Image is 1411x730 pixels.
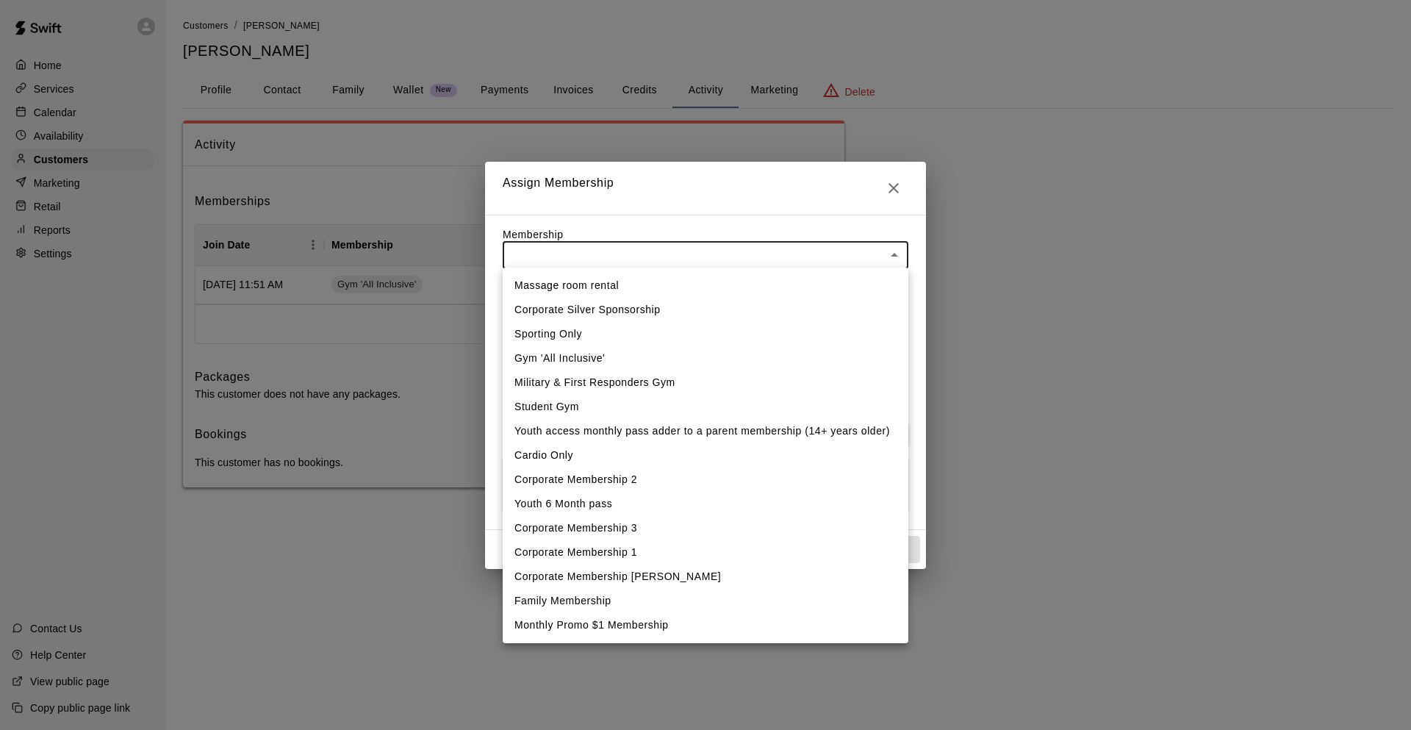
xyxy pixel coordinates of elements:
li: Gym 'All Inclusive' [503,346,908,371]
li: Sporting Only [503,322,908,346]
li: Corporate Membership [PERSON_NAME] [503,565,908,589]
li: Corporate Membership 3 [503,516,908,540]
li: Youth 6 Month pass [503,492,908,516]
li: Corporate Silver Sponsorship [503,298,908,322]
li: Student Gym [503,395,908,419]
li: Youth access monthly pass adder to a parent membership (14+ years older) [503,419,908,443]
li: Monthly Promo $1 Membership [503,613,908,637]
li: Military & First Responders Gym [503,371,908,395]
li: Cardio Only [503,443,908,468]
li: Corporate Membership 1 [503,540,908,565]
li: Family Membership [503,589,908,613]
li: Massage room rental [503,273,908,298]
li: Corporate Membership 2 [503,468,908,492]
